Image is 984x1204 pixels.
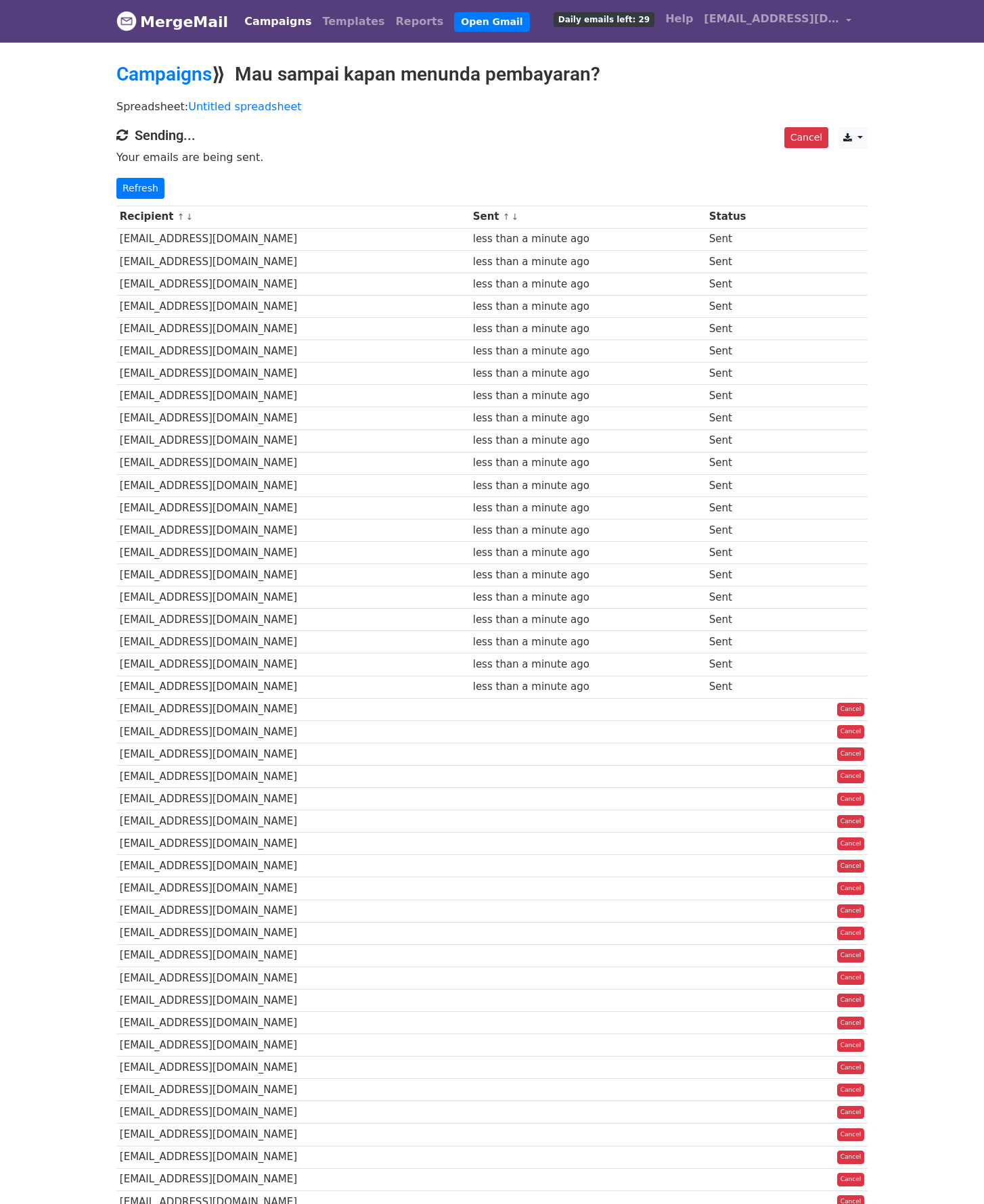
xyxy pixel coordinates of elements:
[706,340,790,363] td: Sent
[116,1124,470,1146] td: [EMAIL_ADDRESS][DOMAIN_NAME]
[116,407,470,430] td: [EMAIL_ADDRESS][DOMAIN_NAME]
[706,542,790,564] td: Sent
[116,474,470,496] td: [EMAIL_ADDRESS][DOMAIN_NAME]
[473,501,702,516] div: less than a minute ago
[473,433,702,448] div: less than a minute ago
[837,793,865,806] a: Cancel
[837,971,865,985] a: Cancel
[116,295,470,317] td: [EMAIL_ADDRESS][DOMAIN_NAME]
[116,542,470,564] td: [EMAIL_ADDRESS][DOMAIN_NAME]
[837,725,865,739] a: Cancel
[116,967,470,989] td: [EMAIL_ADDRESS][DOMAIN_NAME]
[706,430,790,452] td: Sent
[185,212,193,222] a: ↓
[177,212,185,222] a: ↑
[660,5,698,32] a: Help
[473,545,702,561] div: less than a minute ago
[116,877,470,900] td: [EMAIL_ADDRESS][DOMAIN_NAME]
[116,1168,470,1190] td: [EMAIL_ADDRESS][DOMAIN_NAME]
[837,815,865,829] a: Cancel
[116,250,470,273] td: [EMAIL_ADDRESS][DOMAIN_NAME]
[704,11,839,27] span: [EMAIL_ADDRESS][DOMAIN_NAME]
[116,1057,470,1079] td: [EMAIL_ADDRESS][DOMAIN_NAME]
[837,703,865,716] a: Cancel
[706,519,790,541] td: Sent
[706,295,790,317] td: Sent
[116,496,470,519] td: [EMAIL_ADDRESS][DOMAIN_NAME]
[116,833,470,855] td: [EMAIL_ADDRESS][DOMAIN_NAME]
[554,12,654,27] span: Daily emails left: 29
[837,994,865,1007] a: Cancel
[116,178,164,199] a: Refresh
[473,634,702,650] div: less than a minute ago
[837,949,865,963] a: Cancel
[116,363,470,385] td: [EMAIL_ADDRESS][DOMAIN_NAME]
[116,206,470,228] th: Recipient
[706,228,790,250] td: Sent
[473,299,702,315] div: less than a minute ago
[116,99,868,114] p: Spreadsheet:
[706,496,790,519] td: Sent
[116,1034,470,1057] td: [EMAIL_ADDRESS][DOMAIN_NAME]
[188,100,301,113] a: Untitled spreadsheet
[503,212,510,222] a: ↑
[837,1017,865,1030] a: Cancel
[473,568,702,583] div: less than a minute ago
[116,273,470,295] td: [EMAIL_ADDRESS][DOMAIN_NAME]
[116,452,470,474] td: [EMAIL_ADDRESS][DOMAIN_NAME]
[837,1061,865,1075] a: Cancel
[473,612,702,628] div: less than a minute ago
[116,1079,470,1101] td: [EMAIL_ADDRESS][DOMAIN_NAME]
[473,679,702,695] div: less than a minute ago
[837,1106,865,1119] a: Cancel
[116,900,470,922] td: [EMAIL_ADDRESS][DOMAIN_NAME]
[706,609,790,631] td: Sent
[837,860,865,873] a: Cancel
[837,770,865,783] a: Cancel
[116,150,868,164] p: Your emails are being sent.
[473,344,702,359] div: less than a minute ago
[317,8,390,35] a: Templates
[116,944,470,967] td: [EMAIL_ADDRESS][DOMAIN_NAME]
[548,5,660,32] a: Daily emails left: 29
[706,631,790,653] td: Sent
[116,63,212,85] a: Campaigns
[116,855,470,877] td: [EMAIL_ADDRESS][DOMAIN_NAME]
[473,388,702,404] div: less than a minute ago
[116,788,470,810] td: [EMAIL_ADDRESS][DOMAIN_NAME]
[706,653,790,676] td: Sent
[837,927,865,940] a: Cancel
[116,765,470,787] td: [EMAIL_ADDRESS][DOMAIN_NAME]
[116,989,470,1011] td: [EMAIL_ADDRESS][DOMAIN_NAME]
[116,318,470,340] td: [EMAIL_ADDRESS][DOMAIN_NAME]
[116,653,470,676] td: [EMAIL_ADDRESS][DOMAIN_NAME]
[473,590,702,605] div: less than a minute ago
[837,1151,865,1164] a: Cancel
[116,810,470,833] td: [EMAIL_ADDRESS][DOMAIN_NAME]
[116,1011,470,1034] td: [EMAIL_ADDRESS][DOMAIN_NAME]
[706,676,790,698] td: Sent
[116,340,470,363] td: [EMAIL_ADDRESS][DOMAIN_NAME]
[837,747,865,761] a: Cancel
[116,385,470,407] td: [EMAIL_ADDRESS][DOMAIN_NAME]
[116,586,470,609] td: [EMAIL_ADDRESS][DOMAIN_NAME]
[698,5,857,37] a: [EMAIL_ADDRESS][DOMAIN_NAME]
[837,837,865,851] a: Cancel
[116,609,470,631] td: [EMAIL_ADDRESS][DOMAIN_NAME]
[116,743,470,765] td: [EMAIL_ADDRESS][DOMAIN_NAME]
[837,882,865,896] a: Cancel
[239,8,317,35] a: Campaigns
[473,478,702,494] div: less than a minute ago
[116,7,228,36] a: MergeMail
[473,254,702,270] div: less than a minute ago
[116,922,470,944] td: [EMAIL_ADDRESS][DOMAIN_NAME]
[706,452,790,474] td: Sent
[473,366,702,381] div: less than a minute ago
[473,657,702,672] div: less than a minute ago
[116,228,470,250] td: [EMAIL_ADDRESS][DOMAIN_NAME]
[116,1146,470,1168] td: [EMAIL_ADDRESS][DOMAIN_NAME]
[473,231,702,247] div: less than a minute ago
[784,127,828,148] a: Cancel
[706,250,790,273] td: Sent
[116,127,868,143] h4: Sending...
